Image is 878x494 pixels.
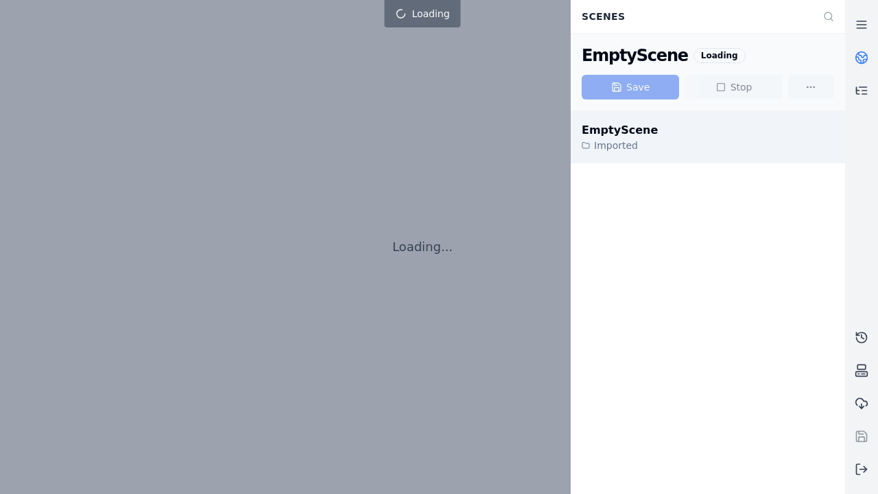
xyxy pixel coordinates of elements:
p: Loading... [392,237,453,257]
div: Loading [693,48,746,63]
div: Imported [582,139,658,152]
div: Scenes [573,3,815,30]
div: EmptyScene [582,122,658,139]
span: Loading [412,7,449,21]
div: EmptyScene [582,45,688,67]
